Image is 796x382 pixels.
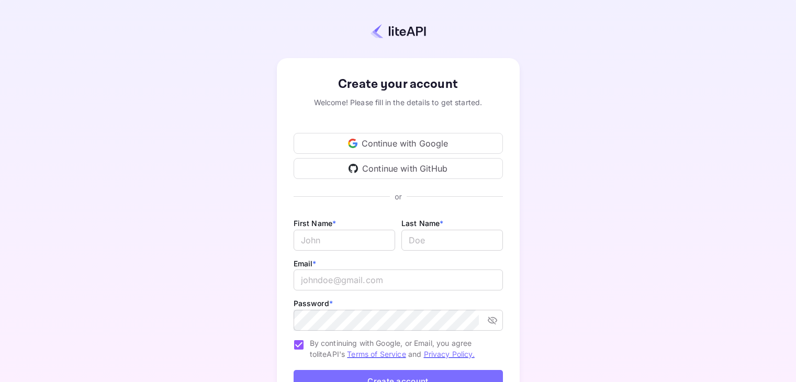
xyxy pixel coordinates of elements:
[294,269,503,290] input: johndoe@gmail.com
[294,299,333,308] label: Password
[294,133,503,154] div: Continue with Google
[401,230,503,251] input: Doe
[294,75,503,94] div: Create your account
[424,350,475,358] a: Privacy Policy.
[294,259,317,268] label: Email
[294,97,503,108] div: Welcome! Please fill in the details to get started.
[347,350,406,358] a: Terms of Service
[294,230,395,251] input: John
[310,338,495,359] span: By continuing with Google, or Email, you agree to liteAPI's and
[294,158,503,179] div: Continue with GitHub
[401,219,444,228] label: Last Name
[294,219,337,228] label: First Name
[371,24,426,39] img: liteapi
[483,311,502,330] button: toggle password visibility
